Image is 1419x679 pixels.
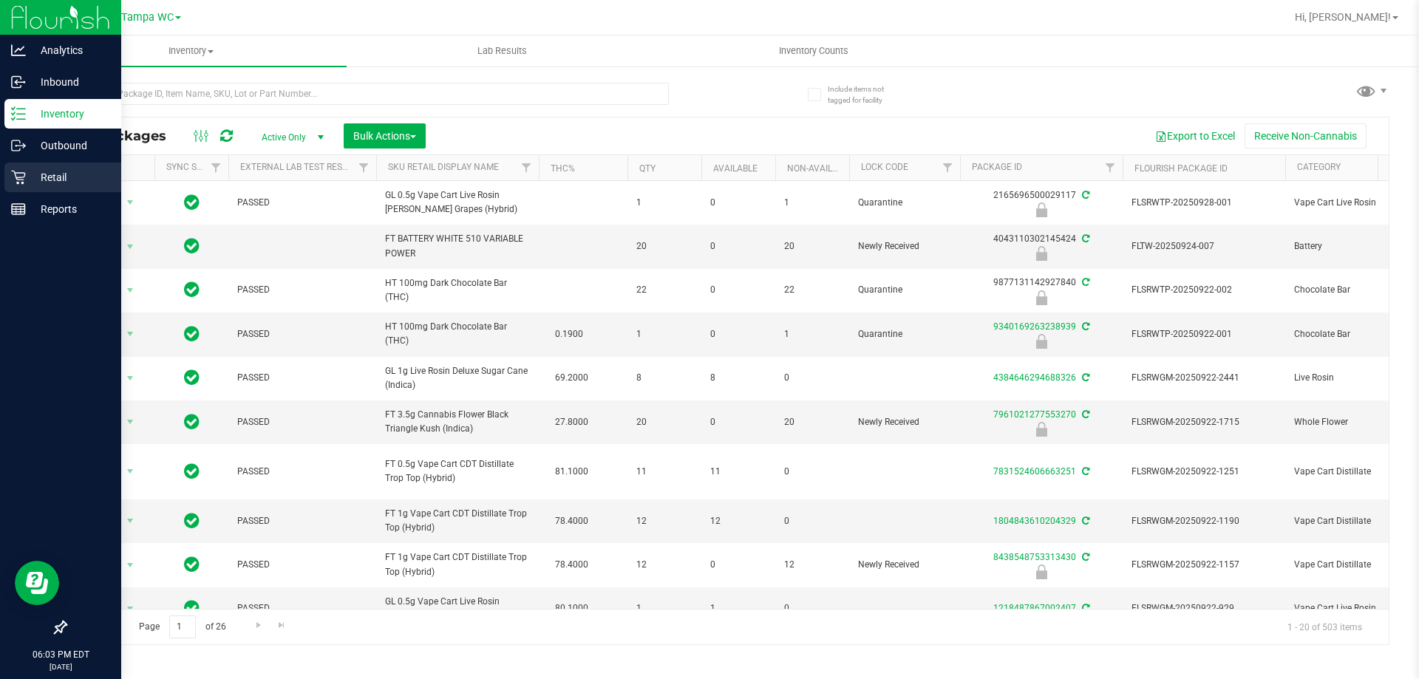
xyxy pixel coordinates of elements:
span: Newly Received [858,239,951,253]
span: Chocolate Bar [1294,283,1406,297]
span: Vape Cart Live Rosin [1294,196,1406,210]
span: In Sync [184,236,200,256]
div: Newly Received [958,564,1125,579]
span: select [121,511,140,531]
a: Package ID [972,162,1022,172]
span: FT 0.5g Vape Cart CDT Distillate Trop Top (Hybrid) [385,457,530,485]
span: 0 [784,601,840,615]
span: 12 [636,514,693,528]
a: THC% [551,163,575,174]
span: Whole Flower [1294,415,1406,429]
span: 78.4000 [548,511,596,532]
span: 0 [710,239,766,253]
span: GL 0.5g Vape Cart Live Rosin [PERSON_NAME] Grapes (Hybrid) [385,188,530,216]
button: Receive Non-Cannabis [1245,123,1367,149]
span: PASSED [237,601,367,615]
span: In Sync [184,279,200,300]
span: GL 0.5g Vape Cart Live Rosin [PERSON_NAME] Grapes (Hybrid) [385,595,530,623]
span: In Sync [184,324,200,344]
span: Sync from Compliance System [1080,372,1089,383]
inline-svg: Outbound [11,138,26,153]
a: Go to the last page [271,615,293,635]
span: select [121,192,140,213]
span: Vape Cart Distillate [1294,514,1406,528]
span: Sync from Compliance System [1080,466,1089,477]
span: Vape Cart Live Rosin [1294,601,1406,615]
span: Newly Received [858,415,951,429]
a: Filter [514,155,539,180]
span: 20 [784,415,840,429]
span: Include items not tagged for facility [828,83,902,106]
span: In Sync [184,461,200,482]
span: Bulk Actions [353,130,416,142]
span: 12 [710,514,766,528]
span: 78.4000 [548,554,596,576]
span: Battery [1294,239,1406,253]
a: Category [1297,162,1341,172]
span: PASSED [237,514,367,528]
div: Quarantine [958,290,1125,305]
span: Page of 26 [126,615,238,638]
span: FT 3.5g Cannabis Flower Black Triangle Kush (Indica) [385,408,530,436]
span: Quarantine [858,327,951,341]
span: In Sync [184,554,200,575]
a: 8438548753313430 [993,552,1076,562]
inline-svg: Inventory [11,106,26,121]
span: Inventory Counts [759,44,868,58]
span: 1 [636,327,693,341]
a: 1804843610204329 [993,516,1076,526]
span: Vape Cart Distillate [1294,558,1406,572]
span: 1 [784,196,840,210]
span: 0 [710,196,766,210]
span: Sync from Compliance System [1080,190,1089,200]
span: PASSED [237,465,367,479]
span: Inventory [35,44,347,58]
a: Sku Retail Display Name [388,162,499,172]
span: In Sync [184,192,200,213]
span: 0 [784,514,840,528]
p: Outbound [26,137,115,154]
p: Analytics [26,41,115,59]
span: 22 [636,283,693,297]
span: 0.1900 [548,324,591,345]
div: Quarantine [958,334,1125,349]
div: 2165696500029117 [958,188,1125,217]
span: Newly Received [858,558,951,572]
a: Flourish Package ID [1134,163,1228,174]
a: 7831524606663251 [993,466,1076,477]
span: 8 [710,371,766,385]
span: Lab Results [457,44,547,58]
span: Tampa WC [121,11,174,24]
span: Live Rosin [1294,371,1406,385]
span: Sync from Compliance System [1080,552,1089,562]
span: Sync from Compliance System [1080,277,1089,287]
span: 27.8000 [548,412,596,433]
span: 80.1000 [548,598,596,619]
div: Newly Received [958,246,1125,261]
inline-svg: Analytics [11,43,26,58]
span: 12 [636,558,693,572]
span: Quarantine [858,196,951,210]
a: Inventory Counts [658,35,969,66]
span: select [121,555,140,576]
span: 11 [710,465,766,479]
span: 0 [784,465,840,479]
span: 22 [784,283,840,297]
span: 0 [784,371,840,385]
div: 9877131142927840 [958,276,1125,304]
button: Bulk Actions [344,123,426,149]
span: 12 [784,558,840,572]
span: 0 [710,327,766,341]
span: FLSRWGM-20250922-1157 [1132,558,1276,572]
a: Available [713,163,758,174]
span: 20 [784,239,840,253]
span: 1 [636,196,693,210]
input: 1 [169,615,196,638]
span: FLSRWGM-20250922-1251 [1132,465,1276,479]
a: Inventory [35,35,347,66]
span: In Sync [184,598,200,618]
span: FLSRWGM-20250922-929 [1132,601,1276,615]
span: PASSED [237,327,367,341]
span: PASSED [237,415,367,429]
span: Sync from Compliance System [1080,233,1089,244]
